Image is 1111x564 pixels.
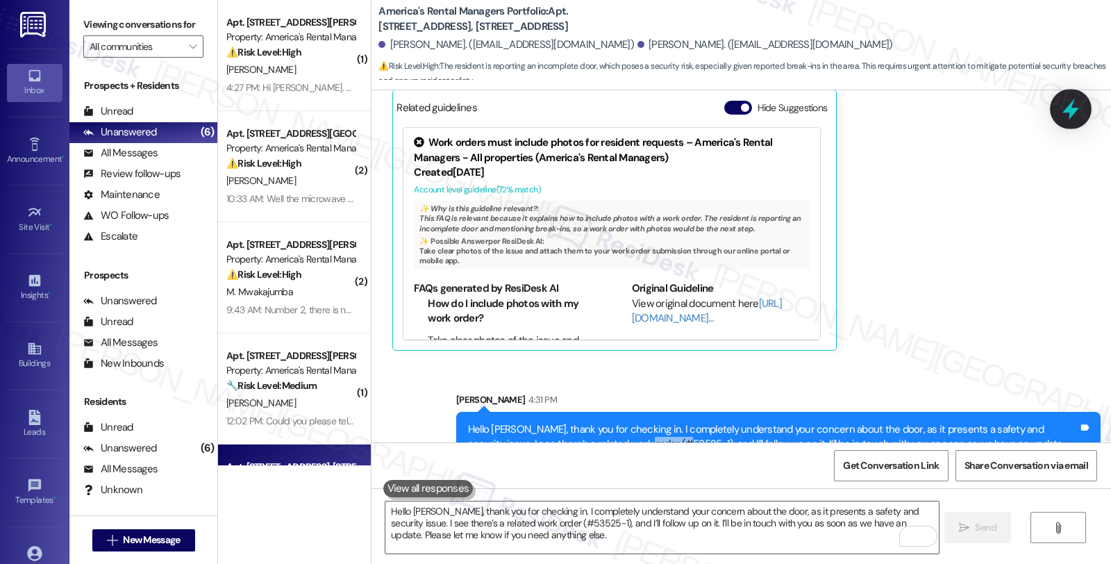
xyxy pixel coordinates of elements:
textarea: To enrich screen reader interactions, please activate Accessibility in Grammarly extension settings [385,501,938,554]
div: Property: America's Rental Managers Portfolio [226,30,355,44]
input: All communities [90,35,181,58]
div: Property: America's Rental Managers Portfolio [226,141,355,156]
button: Send [944,512,1012,543]
button: New Message [92,529,195,551]
div: [PERSON_NAME] [456,392,1101,412]
div: Related guidelines [396,101,477,121]
div: Review follow-ups [83,167,181,181]
span: [PERSON_NAME] [226,63,296,76]
div: 4:31 PM [525,392,556,407]
div: [PERSON_NAME]. ([EMAIL_ADDRESS][DOMAIN_NAME]) [378,38,634,52]
span: • [53,493,56,503]
div: This FAQ is relevant because it explains how to include photos with a work order. The resident is... [414,201,810,269]
label: Hide Suggestions [758,101,828,115]
div: Unanswered [83,125,157,140]
div: All Messages [83,335,158,350]
strong: ⚠️ Risk Level: High [378,60,438,72]
div: Residents [69,395,217,409]
div: View original document here [632,297,810,326]
span: M. Mwakajumba [226,285,293,298]
span: Share Conversation via email [964,458,1088,473]
a: Site Visit • [7,201,62,238]
button: Share Conversation via email [955,450,1097,481]
div: Property: America's Rental Managers Portfolio [226,252,355,267]
a: Insights • [7,269,62,306]
div: All Messages [83,462,158,476]
i:  [959,522,969,533]
li: Take clear photos of the issue and attach them to your work order submission through our online p... [428,333,592,393]
div: Work orders must include photos for resident requests – America's Rental Managers - All propertie... [414,135,810,165]
span: Send [975,520,996,535]
span: Take clear photos of the issue and attach them to your work order submission through our online p... [419,246,790,265]
strong: 🔧 Risk Level: Medium [226,379,317,392]
label: Viewing conversations for [83,14,203,35]
i:  [1053,522,1063,533]
div: Apt. [STREET_ADDRESS][PERSON_NAME], [STREET_ADDRESS][PERSON_NAME] [226,15,355,30]
div: Maintenance [83,188,160,202]
span: [PERSON_NAME] [226,397,296,409]
div: Prospects + Residents [69,78,217,93]
div: Unanswered [83,294,157,308]
span: [PERSON_NAME] [226,174,296,187]
div: 4:27 PM: Hi [PERSON_NAME]. What is the process for early termination of my lease? I am relocating... [226,81,843,94]
img: ResiDesk Logo [20,12,49,38]
div: (6) [197,122,218,143]
b: FAQs generated by ResiDesk AI [414,281,558,295]
div: Created [DATE] [414,165,810,180]
div: Apt. [STREET_ADDRESS], [STREET_ADDRESS] [226,460,355,474]
div: Account level guideline ( 72 % match) [414,183,810,197]
strong: ⚠️ Risk Level: High [226,46,301,58]
strong: ⚠️ Risk Level: High [226,157,301,169]
i:  [107,535,117,546]
div: New Inbounds [83,356,164,371]
div: (6) [197,438,218,459]
a: Leads [7,406,62,443]
a: Inbox [7,64,62,101]
b: America's Rental Managers Portfolio: Apt. [STREET_ADDRESS], [STREET_ADDRESS] [378,4,656,34]
div: Prospects [69,268,217,283]
div: Unread [83,420,133,435]
a: Templates • [7,474,62,511]
div: ✨ Why is this guideline relevant?: [419,204,804,213]
div: Apt. [STREET_ADDRESS][PERSON_NAME], [STREET_ADDRESS][PERSON_NAME] [226,349,355,363]
div: 12:02 PM: Could you please tell me what is involved with the renewal process? [226,415,539,427]
span: • [48,288,50,298]
div: Unanswered [83,441,157,456]
div: Property: America's Rental Managers Portfolio [226,363,355,378]
button: Get Conversation Link [834,450,948,481]
span: Get Conversation Link [843,458,939,473]
div: Unknown [83,483,142,497]
div: All Messages [83,146,158,160]
div: [PERSON_NAME]. ([EMAIL_ADDRESS][DOMAIN_NAME]) [637,38,893,52]
div: Apt. [STREET_ADDRESS][PERSON_NAME], [STREET_ADDRESS][PERSON_NAME] [226,238,355,252]
div: WO Follow-ups [83,208,169,223]
div: Unread [83,104,133,119]
a: Buildings [7,337,62,374]
b: Original Guideline [632,281,714,295]
div: Unread [83,315,133,329]
a: [URL][DOMAIN_NAME]… [632,297,782,325]
strong: ⚠️ Risk Level: High [226,268,301,281]
span: • [50,220,52,230]
span: • [62,152,64,162]
li: How do I include photos with my work order? [428,297,592,326]
div: Apt. [STREET_ADDRESS][GEOGRAPHIC_DATA][PERSON_NAME][STREET_ADDRESS][PERSON_NAME] [226,126,355,141]
span: : The resident is reporting an incomplete door, which poses a security risk, especially given rep... [378,59,1111,89]
i:  [189,41,197,52]
div: Hello [PERSON_NAME], thank you for checking in. I completely understand your concern about the do... [468,422,1078,467]
div: 9:43 AM: Number 2, there is no power in the kitchen and dinning Even the microwave is not working... [226,304,1051,316]
span: New Message [123,533,180,547]
div: Escalate [83,229,137,244]
div: ✨ Possible Answer per ResiDesk AI: [419,236,804,246]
